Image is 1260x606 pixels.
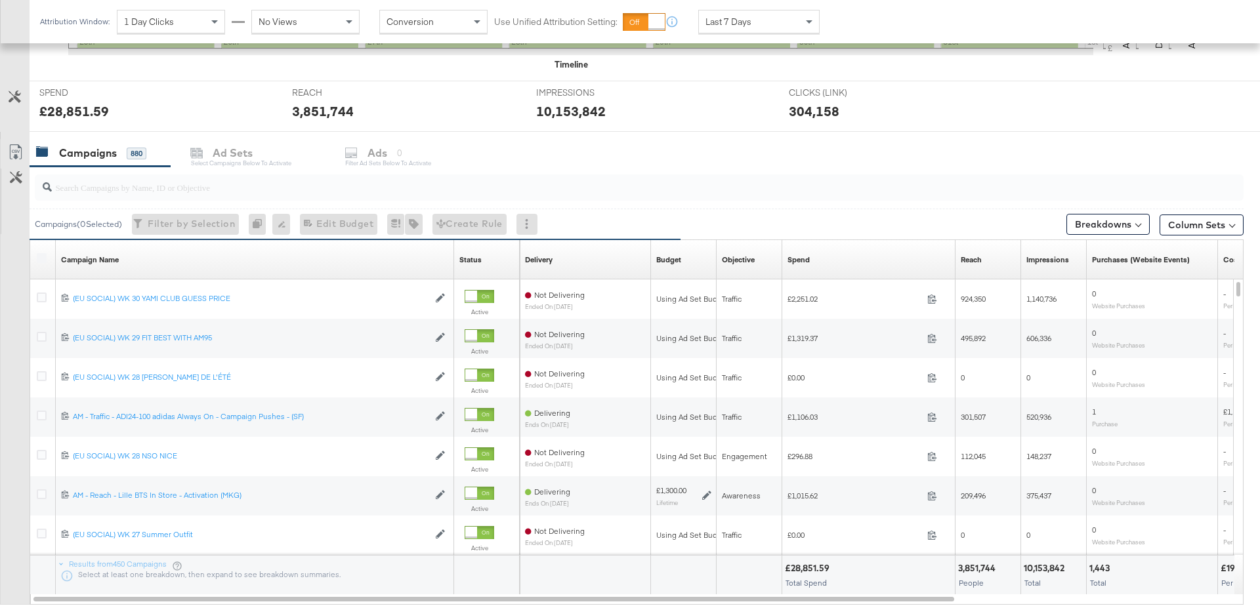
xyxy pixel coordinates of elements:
[59,146,117,161] div: Campaigns
[961,294,986,304] span: 924,350
[73,333,429,344] a: (EU SOCIAL) WK 29 FIT BEST WITH AM95
[555,58,588,71] div: Timeline
[1092,289,1096,298] span: 0
[1092,525,1096,535] span: 0
[494,16,618,28] label: Use Unified Attribution Setting:
[465,426,494,434] label: Active
[39,17,110,26] div: Attribution Window:
[465,465,494,474] label: Active
[39,87,138,99] span: SPEND
[1092,254,1190,265] a: The number of times a purchase was made tracked by your Custom Audience pixel on your website aft...
[465,386,494,395] label: Active
[722,451,767,461] span: Engagement
[959,578,984,588] span: People
[787,254,810,265] a: The total amount spent to date.
[73,490,429,501] a: AM - Reach - Lille BTS In Store - Activation (MKG)
[73,333,429,343] div: (EU SOCIAL) WK 29 FIT BEST WITH AM95
[1026,412,1051,422] span: 520,936
[1186,18,1198,49] text: Actions
[292,87,390,99] span: REACH
[73,293,429,304] a: (EU SOCIAL) WK 30 YAMI CLUB GUESS PRICE
[722,254,755,265] div: Objective
[1223,446,1226,456] span: -
[127,148,146,159] div: 880
[1092,498,1145,506] sub: Website Purchases
[525,539,585,546] sub: ended on [DATE]
[656,530,729,540] div: Using Ad Set Budget
[525,460,585,468] sub: ended on [DATE]
[459,254,482,265] div: Status
[1223,498,1258,506] sub: Per Purchase
[1223,420,1258,428] sub: Per Purchase
[961,451,986,461] span: 112,045
[1223,459,1258,467] sub: Per Purchase
[656,451,729,462] div: Using Ad Set Budget
[525,421,570,428] sub: ends on [DATE]
[1223,367,1226,377] span: -
[536,87,635,99] span: IMPRESSIONS
[1026,451,1051,461] span: 148,237
[787,373,922,382] span: £0.00
[787,254,810,265] div: Spend
[961,412,986,422] span: 301,507
[656,498,678,506] sub: Lifetime
[124,16,174,28] span: 1 Day Clicks
[656,254,681,265] div: Budget
[656,294,729,304] div: Using Ad Set Budget
[536,102,606,121] div: 10,153,842
[1092,341,1145,349] sub: Website Purchases
[35,218,122,230] div: Campaigns ( 0 Selected)
[465,347,494,355] label: Active
[958,562,999,575] div: 3,851,744
[292,102,354,121] div: 3,851,744
[1092,302,1145,310] sub: Website Purchases
[656,412,729,422] div: Using Ad Set Budget
[387,16,434,28] span: Conversion
[722,294,742,304] span: Traffic
[1221,578,1257,588] span: Per Action
[1223,538,1258,546] sub: Per Purchase
[1024,562,1068,575] div: 10,153,842
[656,485,686,496] div: £1,300.00
[1026,254,1069,265] a: The number of times your ad was served. On mobile apps an ad is counted as served the first time ...
[656,254,681,265] a: The maximum amount you're willing to spend on your ads, on average each day or over the lifetime ...
[1092,380,1145,388] sub: Website Purchases
[1092,328,1096,338] span: 0
[1223,302,1258,310] sub: Per Purchase
[961,333,986,343] span: 495,892
[61,254,119,265] a: Your campaign name.
[1026,294,1057,304] span: 1,140,736
[785,562,833,575] div: £28,851.59
[787,333,922,343] span: £1,319.37
[1221,562,1251,575] div: £19.99
[525,382,585,389] sub: ended on [DATE]
[73,372,429,383] a: (EU SOCIAL) WK 28 [PERSON_NAME] DE L'ÉTÉ
[1223,328,1226,338] span: -
[1153,15,1165,49] text: Delivery
[534,526,585,536] span: Not Delivering
[525,254,553,265] div: Delivery
[1092,254,1190,265] div: Purchases (Website Events)
[459,254,482,265] a: Shows the current state of your Ad Campaign.
[534,447,585,457] span: Not Delivering
[656,373,729,383] div: Using Ad Set Budget
[1223,485,1226,495] span: -
[1026,491,1051,500] span: 375,437
[722,491,761,500] span: Awareness
[1223,289,1226,298] span: -
[1223,341,1258,349] sub: Per Purchase
[1160,214,1244,235] button: Column Sets
[534,408,570,418] span: Delivering
[465,308,494,316] label: Active
[39,102,109,121] div: £28,851.59
[789,102,839,121] div: 304,158
[722,412,742,422] span: Traffic
[1026,333,1051,343] span: 606,336
[534,329,585,339] span: Not Delivering
[1024,578,1041,588] span: Total
[1026,254,1069,265] div: Impressions
[961,254,982,265] a: The number of people your ad was served to.
[61,254,119,265] div: Campaign Name
[961,373,965,382] span: 0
